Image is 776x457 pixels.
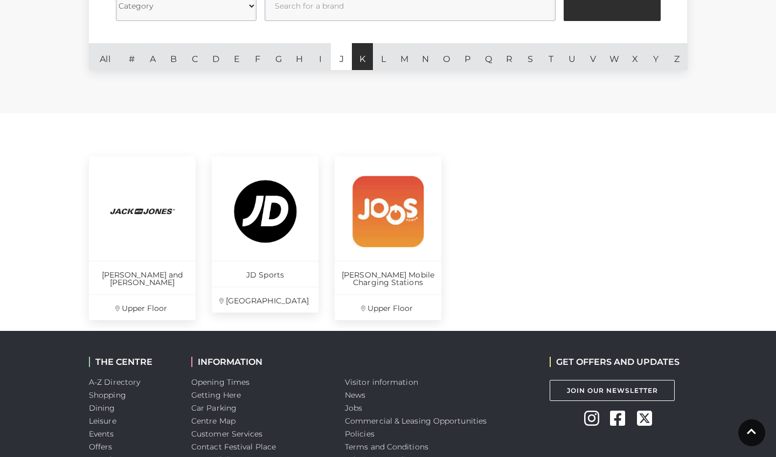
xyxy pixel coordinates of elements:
a: M [394,43,415,70]
a: C [184,43,205,70]
a: Commercial & Leasing Opportunities [345,416,487,426]
a: Shopping [89,390,126,400]
p: [PERSON_NAME] Mobile Charging Stations [335,261,441,294]
a: U [562,43,583,70]
a: Jobs [345,403,362,413]
a: Getting Here [191,390,241,400]
a: Terms and Conditions [345,442,428,452]
a: [PERSON_NAME] and [PERSON_NAME] Upper Floor [89,156,196,320]
a: Y [646,43,667,70]
a: L [373,43,394,70]
a: S [520,43,541,70]
a: News [345,390,365,400]
a: # [121,43,142,70]
a: Opening Times [191,377,250,387]
a: A-Z Directory [89,377,140,387]
a: Z [667,43,688,70]
a: Centre Map [191,416,235,426]
a: [PERSON_NAME] Mobile Charging Stations Upper Floor [335,156,441,320]
h2: THE CENTRE [89,357,175,367]
a: D [205,43,226,70]
p: Upper Floor [89,294,196,320]
a: Offers [89,442,113,452]
a: Leisure [89,416,116,426]
a: Visitor information [345,377,418,387]
a: Dining [89,403,115,413]
p: JD Sports [212,261,318,287]
a: Customer Services [191,429,263,439]
p: [PERSON_NAME] and [PERSON_NAME] [89,261,196,294]
a: Car Parking [191,403,237,413]
a: W [604,43,625,70]
p: [GEOGRAPHIC_DATA] [212,287,318,313]
h2: INFORMATION [191,357,329,367]
a: G [268,43,289,70]
p: Upper Floor [335,294,441,320]
a: A [142,43,163,70]
a: Events [89,429,114,439]
a: H [289,43,310,70]
a: I [310,43,331,70]
a: F [247,43,268,70]
a: J [331,43,352,70]
a: K [352,43,373,70]
a: All [89,43,121,70]
a: R [499,43,520,70]
a: V [583,43,604,70]
a: X [625,43,646,70]
a: JD Sports [GEOGRAPHIC_DATA] [212,156,318,313]
a: B [163,43,184,70]
a: E [226,43,247,70]
a: Join Our Newsletter [550,380,675,401]
a: Policies [345,429,375,439]
a: T [541,43,562,70]
a: Contact Festival Place [191,442,276,452]
a: P [457,43,478,70]
a: N [415,43,436,70]
a: Q [478,43,499,70]
h2: GET OFFERS AND UPDATES [550,357,680,367]
a: O [436,43,457,70]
